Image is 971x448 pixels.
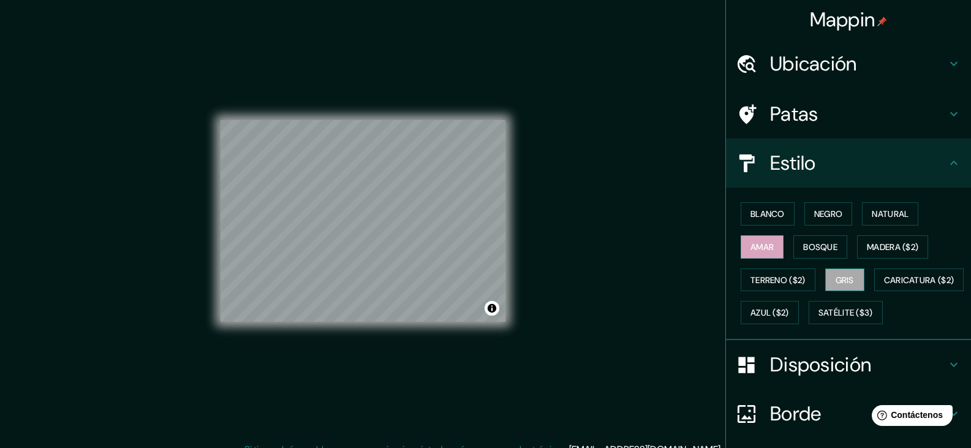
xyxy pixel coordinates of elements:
font: Satélite ($3) [818,308,873,319]
font: Madera ($2) [867,241,918,252]
font: Natural [872,208,909,219]
div: Estilo [726,139,971,188]
button: Activar o desactivar atribución [485,301,499,316]
font: Estilo [770,150,816,176]
font: Gris [836,275,854,286]
button: Natural [862,202,918,226]
font: Patas [770,101,818,127]
button: Amar [741,235,784,259]
canvas: Mapa [221,120,505,322]
div: Patas [726,89,971,139]
img: pin-icon.png [877,17,887,26]
font: Blanco [750,208,785,219]
font: Disposición [770,352,871,378]
button: Negro [804,202,853,226]
font: Ubicación [770,51,857,77]
div: Ubicación [726,39,971,88]
button: Satélite ($3) [809,301,883,324]
button: Gris [825,268,864,292]
font: Caricatura ($2) [884,275,954,286]
font: Negro [814,208,843,219]
font: Bosque [803,241,837,252]
button: Azul ($2) [741,301,799,324]
font: Mappin [810,7,875,32]
button: Bosque [793,235,847,259]
button: Caricatura ($2) [874,268,964,292]
div: Borde [726,389,971,438]
button: Terreno ($2) [741,268,815,292]
font: Terreno ($2) [750,275,806,286]
button: Blanco [741,202,795,226]
button: Madera ($2) [857,235,928,259]
div: Disposición [726,340,971,389]
font: Amar [750,241,774,252]
iframe: Lanzador de widgets de ayuda [862,400,958,435]
font: Borde [770,401,822,427]
font: Azul ($2) [750,308,789,319]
